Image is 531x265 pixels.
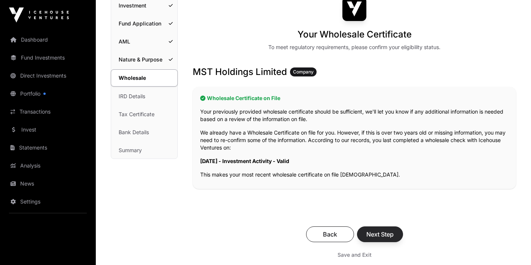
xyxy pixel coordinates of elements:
a: Fund Investments [6,49,90,66]
a: Tax Certificate [111,106,177,123]
a: Fund Application [111,15,177,32]
button: Save and Exit [329,248,381,262]
a: Statements [6,139,90,156]
h3: MST Holdings Limited [193,66,516,78]
a: Dashboard [6,31,90,48]
img: Icehouse Ventures Logo [9,7,69,22]
p: Your previously provided wholesale certificate should be sufficient, we'll let you know if any ad... [200,108,509,123]
span: Next Step [366,230,394,239]
span: Back [315,230,345,239]
a: Nature & Purpose [111,51,177,68]
a: Bank Details [111,124,177,141]
a: Direct Investments [6,67,90,84]
p: This makes your most recent wholesale certificate on file [DEMOGRAPHIC_DATA]. [200,171,509,178]
span: Save and Exit [338,251,372,259]
button: Back [306,226,354,242]
h2: Wholesale Certificate on File [200,94,509,102]
a: News [6,175,90,192]
a: AML [111,33,177,50]
a: Invest [6,121,90,138]
iframe: Chat Widget [494,229,531,265]
a: Analysis [6,157,90,174]
span: Company [293,69,314,75]
p: We already have a Wholesale Certificate on file for you. However, if this is over two years old o... [200,129,509,151]
a: IRD Details [111,88,177,105]
h1: Your Wholesale Certificate [297,28,412,40]
p: [DATE] - Investment Activity - Valid [200,157,509,165]
a: Wholesale [111,69,178,87]
a: Transactions [6,103,90,120]
button: Next Step [357,226,403,242]
a: Settings [6,193,90,210]
a: Portfolio [6,85,90,102]
div: To meet regulatory requirements, please confirm your eligibility status. [268,43,440,51]
a: Summary [111,142,177,159]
